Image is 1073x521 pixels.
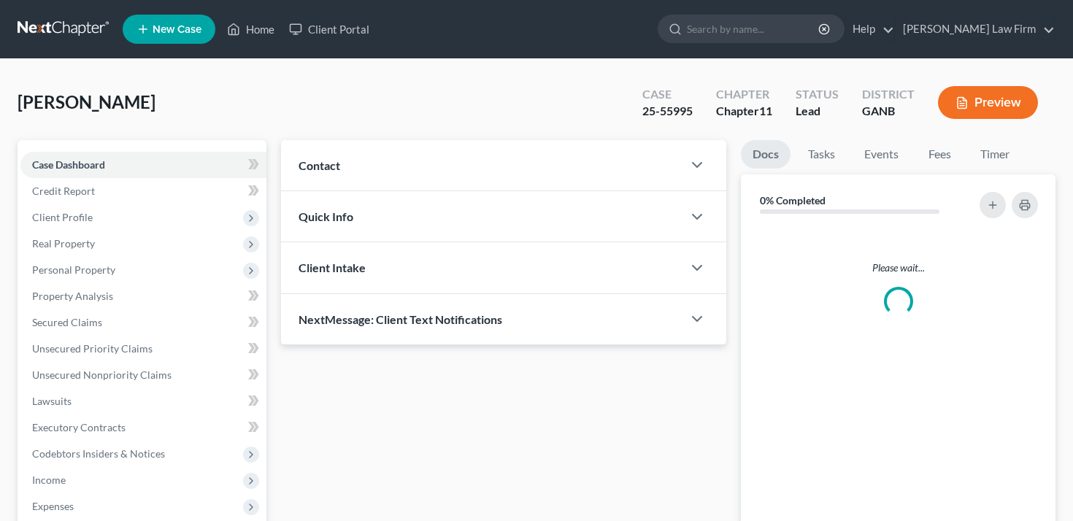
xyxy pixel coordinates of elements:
button: Preview [938,86,1038,119]
span: 11 [759,104,772,117]
span: Expenses [32,500,74,512]
span: Executory Contracts [32,421,126,433]
a: Unsecured Priority Claims [20,336,266,362]
a: Help [845,16,894,42]
a: Secured Claims [20,309,266,336]
span: Real Property [32,237,95,250]
div: Case [642,86,693,103]
a: Home [220,16,282,42]
span: Lawsuits [32,395,72,407]
span: Credit Report [32,185,95,197]
a: Events [853,140,910,169]
input: Search by name... [687,15,820,42]
div: Chapter [716,103,772,120]
span: Income [32,474,66,486]
span: New Case [153,24,201,35]
a: Lawsuits [20,388,266,414]
a: Docs [741,140,791,169]
span: Contact [299,158,340,172]
span: [PERSON_NAME] [18,91,155,112]
span: Case Dashboard [32,158,105,171]
div: Status [796,86,839,103]
div: Chapter [716,86,772,103]
a: Client Portal [282,16,377,42]
a: Property Analysis [20,283,266,309]
a: Credit Report [20,178,266,204]
a: [PERSON_NAME] Law Firm [896,16,1055,42]
div: District [862,86,915,103]
a: Timer [969,140,1021,169]
span: Unsecured Nonpriority Claims [32,368,172,381]
span: Property Analysis [32,290,113,302]
a: Executory Contracts [20,414,266,441]
span: Client Intake [299,260,366,274]
div: Lead [796,103,839,120]
span: NextMessage: Client Text Notifications [299,312,502,326]
span: Unsecured Priority Claims [32,342,153,355]
a: Fees [916,140,963,169]
span: Secured Claims [32,316,102,328]
a: Case Dashboard [20,152,266,178]
a: Tasks [796,140,847,169]
span: Personal Property [32,263,115,276]
strong: 0% Completed [760,194,826,207]
div: GANB [862,103,915,120]
span: Codebtors Insiders & Notices [32,447,165,460]
p: Please wait... [753,260,1044,275]
span: Client Profile [32,211,93,223]
span: Quick Info [299,209,353,223]
div: 25-55995 [642,103,693,120]
a: Unsecured Nonpriority Claims [20,362,266,388]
